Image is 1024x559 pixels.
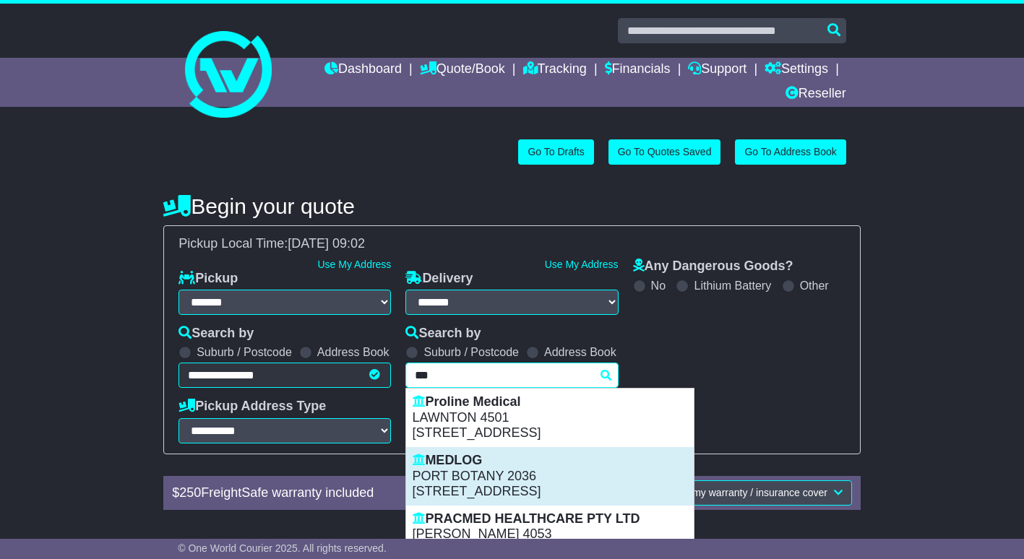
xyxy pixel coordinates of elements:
[642,480,852,506] button: Increase my warranty / insurance cover
[518,139,593,165] a: Go To Drafts
[544,345,616,359] label: Address Book
[688,58,747,82] a: Support
[405,271,473,287] label: Delivery
[412,526,688,542] p: [PERSON_NAME] 4053
[523,58,587,82] a: Tracking
[178,542,387,554] span: © One World Courier 2025. All rights reserved.
[288,236,365,251] span: [DATE] 09:02
[412,484,688,500] p: [STREET_ADDRESS]
[651,487,827,498] span: Increase my warranty / insurance cover
[545,259,619,270] a: Use My Address
[197,345,292,359] label: Suburb / Postcode
[412,394,688,410] p: Proline Medical
[735,139,846,165] a: Go To Address Book
[324,58,402,82] a: Dashboard
[405,326,481,342] label: Search by
[608,139,721,165] a: Go To Quotes Saved
[765,58,828,82] a: Settings
[651,279,666,292] label: No
[633,259,793,274] label: Any Dangerous Goods?
[178,326,254,342] label: Search by
[412,453,688,469] p: MEDLOG
[423,345,519,359] label: Suburb / Postcode
[412,469,688,485] p: PORT BOTANY 2036
[171,236,853,252] div: Pickup Local Time:
[317,259,391,270] a: Use My Address
[165,485,524,501] div: $ FreightSafe warranty included
[786,82,846,107] a: Reseller
[694,279,771,292] label: Lithium Battery
[412,511,688,527] p: PRACMED HEALTHCARE PTY LTD
[605,58,671,82] a: Financials
[163,194,861,218] h4: Begin your quote
[317,345,390,359] label: Address Book
[420,58,505,82] a: Quote/Book
[412,410,688,426] p: LAWNTON 4501
[800,279,829,292] label: Other
[178,399,326,415] label: Pickup Address Type
[179,485,201,500] span: 250
[178,271,238,287] label: Pickup
[412,425,688,441] p: [STREET_ADDRESS]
